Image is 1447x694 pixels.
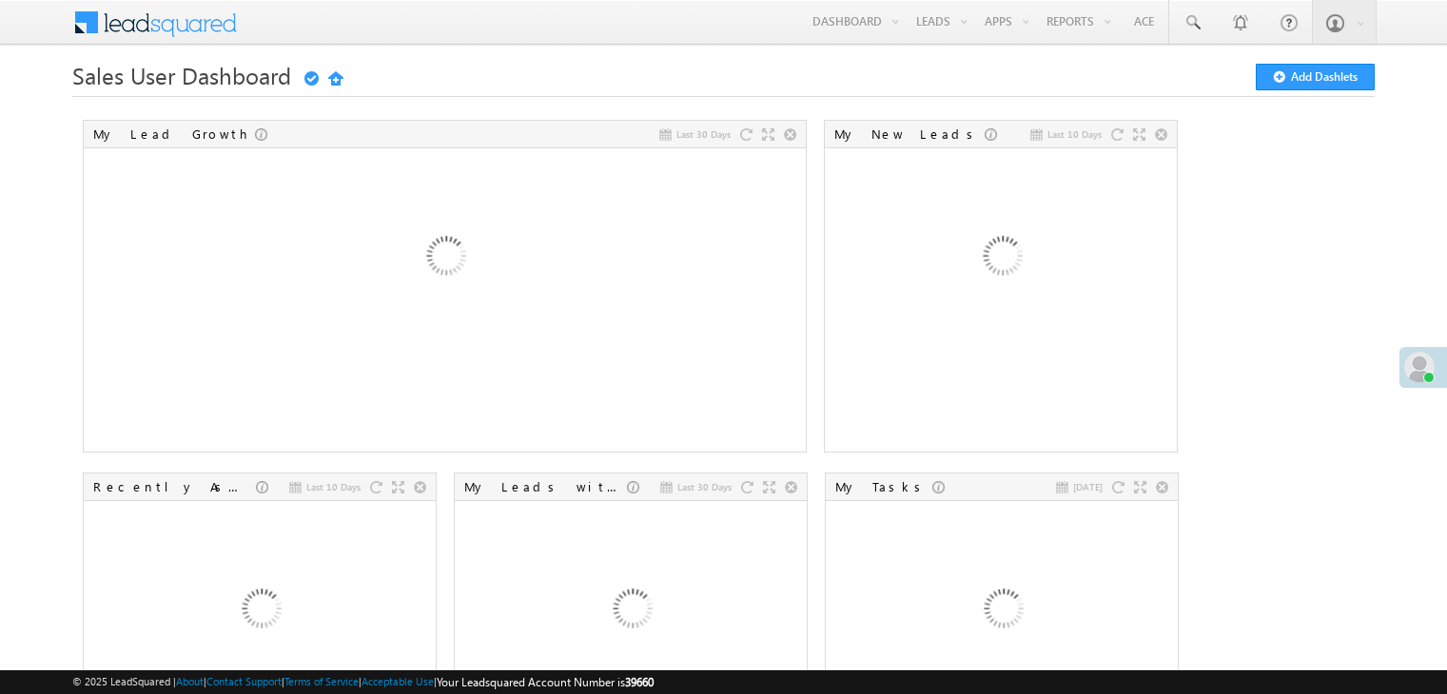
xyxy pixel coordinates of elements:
div: My Leads with Stage Change [464,478,627,495]
div: My New Leads [834,125,985,143]
span: Last 10 Days [1047,125,1102,143]
div: Recently Assigned Leads [93,478,256,495]
span: Last 30 Days [677,478,732,495]
a: Acceptable Use [362,675,434,687]
span: [DATE] [1073,478,1103,495]
span: Sales User Dashboard [72,60,291,90]
button: Add Dashlets [1256,64,1375,90]
a: Contact Support [206,675,282,687]
span: Last 30 Days [676,125,731,143]
span: © 2025 LeadSquared | | | | | [72,673,654,691]
img: Loading... [342,157,547,361]
a: Terms of Service [284,675,359,687]
div: My Lead Growth [93,125,255,143]
img: Loading... [899,157,1104,361]
span: Last 10 Days [306,478,361,495]
a: About [176,675,204,687]
div: My Tasks [835,478,932,495]
span: Your Leadsquared Account Number is [437,675,654,689]
span: 39660 [625,675,654,689]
